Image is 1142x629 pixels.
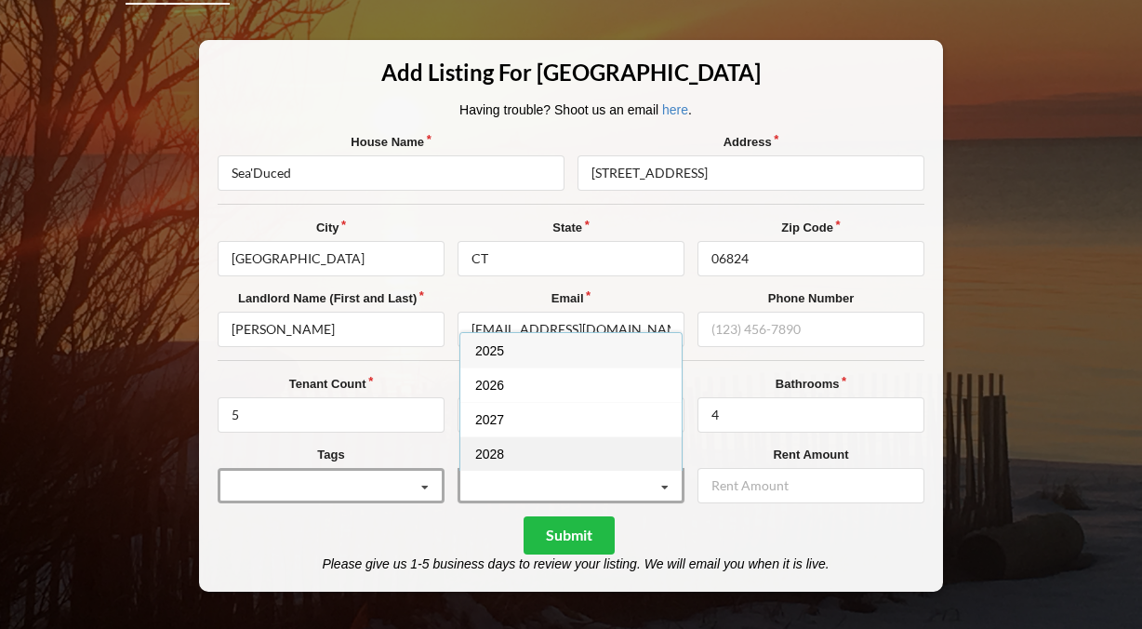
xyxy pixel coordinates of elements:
[458,446,684,464] label: Years Available
[475,343,504,358] span: 2025
[218,241,445,276] input: City
[227,100,924,119] p: Having trouble? Shoot us an email .
[662,102,688,117] a: here
[218,375,445,394] label: Tenant Count
[697,219,924,237] label: Zip Code
[458,397,684,433] input: Ex: 5
[697,375,924,394] label: Bathrooms
[218,289,445,308] label: Landlord Name (First and Last)
[458,375,684,394] label: Bedrooms
[218,155,564,191] input: Ex: Blue House
[218,133,564,152] label: House Name
[322,556,829,571] i: Please give us 1-5 business days to review your listing. We will email you when it is live.
[458,219,684,237] label: State
[218,446,445,464] label: Tags
[475,447,504,462] span: 2028
[458,312,684,347] input: Ex: joesmith@gmail.com
[697,446,924,464] label: Rent Amount
[697,241,924,276] input: Zip Code
[458,241,684,276] input: State
[697,289,924,308] label: Phone Number
[697,468,924,503] input: Rent Amount
[578,133,924,152] label: Address
[524,516,615,555] button: Submit
[218,219,445,237] label: City
[475,412,504,427] span: 2027
[578,155,924,191] input: Ex: 100 Example St.
[218,312,445,347] input: Ex: Joe Smith
[475,378,504,393] span: 2026
[218,59,924,87] h2: Add Listing For [GEOGRAPHIC_DATA]
[697,397,924,433] input: Ex: 5
[458,289,684,308] label: Email
[697,312,924,347] input: (123) 456-7890
[218,397,445,433] input: Ex: 5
